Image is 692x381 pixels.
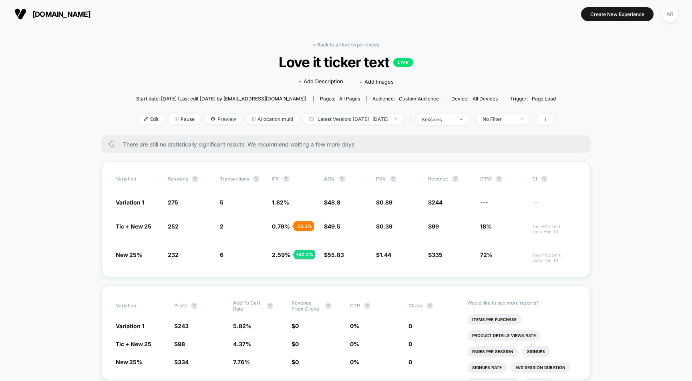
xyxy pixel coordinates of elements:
span: 98 [178,341,185,347]
div: - 56.3 % [294,221,314,231]
span: $ [324,251,344,258]
span: $ [324,199,340,206]
div: AR [662,6,678,22]
span: Transactions [220,176,249,182]
span: Tic + New 25 [116,341,151,347]
p: LIVE [393,58,413,67]
span: Profit [174,303,187,309]
span: Variation 1 [116,323,144,329]
span: 5 [220,199,223,206]
span: $ [174,323,189,329]
img: end [521,118,523,120]
span: New 25% [116,359,142,365]
span: 244 [432,199,443,206]
span: $ [428,223,439,230]
button: ? [283,176,289,182]
div: sessions [422,116,454,122]
span: CTR [350,303,360,309]
button: ? [191,303,197,309]
span: $ [428,199,443,206]
img: edit [144,117,148,121]
span: 49.5 [328,223,340,230]
span: 2.59 % [272,251,290,258]
span: 4.37 % [233,341,251,347]
span: Revenue [428,176,448,182]
li: Product Details Views Rate [467,330,541,341]
span: Variation 1 [116,199,144,206]
div: Pages: [320,96,360,102]
span: + Add Images [359,78,394,85]
span: 0 [408,359,412,365]
span: 275 [168,199,178,206]
button: ? [452,176,459,182]
span: 0 [295,359,299,365]
span: Custom Audience [399,96,439,102]
span: 0 [408,341,412,347]
span: Clicks [408,303,422,309]
button: AR [660,6,680,22]
span: $ [292,359,299,365]
span: PSV [376,176,386,182]
span: 48.8 [328,199,340,206]
button: ? [339,176,345,182]
span: 0 [295,341,299,347]
p: Would like to see more reports? [467,300,577,306]
span: Insufficient data for CI [532,253,576,263]
button: ? [253,176,259,182]
span: Allocation: multi [246,114,299,124]
span: OTW [480,176,524,182]
span: 2 [220,223,223,230]
span: 0.39 [380,223,392,230]
button: ? [541,176,547,182]
div: No Filter [483,116,515,122]
span: Variation [116,300,160,312]
span: $ [376,251,391,258]
span: | [407,114,416,125]
span: 7.76 % [233,359,250,365]
button: ? [496,176,502,182]
img: rebalance [252,117,255,121]
span: Latest Version: [DATE] - [DATE] [303,114,403,124]
span: Page Load [532,96,556,102]
button: ? [390,176,396,182]
span: 55.83 [328,251,344,258]
span: $ [174,359,189,365]
span: 99 [432,223,439,230]
button: ? [364,303,370,309]
span: Start date: [DATE] (Last edit [DATE] by [EMAIL_ADDRESS][DOMAIN_NAME]) [136,96,306,102]
span: $ [324,223,340,230]
img: end [175,117,179,121]
div: Trigger: [510,96,556,102]
span: Variation [116,176,160,182]
span: Device: [445,96,504,102]
span: --- [480,199,489,206]
span: all pages [339,96,360,102]
span: $ [292,341,299,347]
button: ? [426,303,433,309]
span: 72% [480,251,493,258]
span: 1.82 % [272,199,289,206]
img: end [394,118,397,120]
div: Audience: [372,96,439,102]
span: 1.44 [380,251,391,258]
button: Create New Experience [581,7,654,21]
span: 0 [295,323,299,329]
span: 0 [408,323,412,329]
span: $ [376,223,392,230]
span: $ [428,251,443,258]
span: 0.79 % [272,223,290,230]
span: Sessions [168,176,188,182]
button: ? [325,303,332,309]
div: + 42.2 % [294,250,315,259]
li: Items Per Purchase [467,314,521,325]
span: Revenue From Clicks [292,300,321,312]
span: 0 % [350,341,359,347]
span: New 25% [116,251,142,258]
span: There are still no statistically significant results. We recommend waiting a few more days [123,141,575,148]
span: AOV [324,176,335,182]
span: 0 % [350,323,359,329]
span: CI [532,176,576,182]
span: $ [292,323,299,329]
span: Edit [138,114,165,124]
span: $ [174,341,185,347]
